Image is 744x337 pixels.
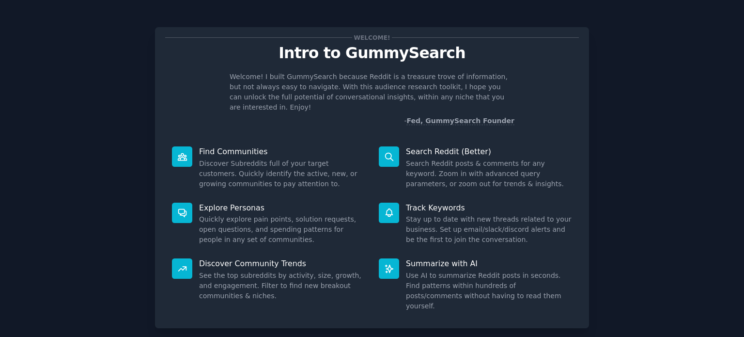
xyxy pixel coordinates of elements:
dd: Discover Subreddits full of your target customers. Quickly identify the active, new, or growing c... [199,159,365,189]
p: Explore Personas [199,203,365,213]
dd: Search Reddit posts & comments for any keyword. Zoom in with advanced query parameters, or zoom o... [406,159,572,189]
div: - [404,116,514,126]
p: Intro to GummySearch [165,45,579,62]
dd: Stay up to date with new threads related to your business. Set up email/slack/discord alerts and ... [406,214,572,245]
p: Find Communities [199,146,365,157]
dd: Use AI to summarize Reddit posts in seconds. Find patterns within hundreds of posts/comments with... [406,271,572,311]
p: Track Keywords [406,203,572,213]
span: Welcome! [352,32,392,43]
p: Discover Community Trends [199,258,365,269]
dd: Quickly explore pain points, solution requests, open questions, and spending patterns for people ... [199,214,365,245]
p: Welcome! I built GummySearch because Reddit is a treasure trove of information, but not always ea... [230,72,514,112]
p: Search Reddit (Better) [406,146,572,157]
p: Summarize with AI [406,258,572,269]
dd: See the top subreddits by activity, size, growth, and engagement. Filter to find new breakout com... [199,271,365,301]
a: Fed, GummySearch Founder [406,117,514,125]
